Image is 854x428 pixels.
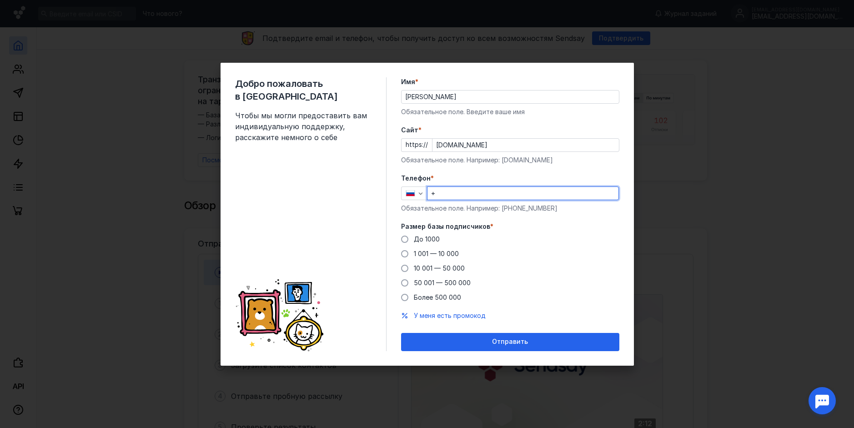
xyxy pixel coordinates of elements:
[401,156,619,165] div: Обязательное поле. Например: [DOMAIN_NAME]
[492,338,528,346] span: Отправить
[414,279,471,287] span: 50 001 — 500 000
[401,126,418,135] span: Cайт
[235,110,372,143] span: Чтобы мы могли предоставить вам индивидуальную поддержку, расскажите немного о себе
[401,77,415,86] span: Имя
[401,107,619,116] div: Обязательное поле. Введите ваше имя
[401,333,619,351] button: Отправить
[414,311,486,320] button: У меня есть промокод
[401,204,619,213] div: Обязательное поле. Например: [PHONE_NUMBER]
[401,222,490,231] span: Размер базы подписчиков
[414,235,440,243] span: До 1000
[414,250,459,257] span: 1 001 — 10 000
[414,264,465,272] span: 10 001 — 50 000
[235,77,372,103] span: Добро пожаловать в [GEOGRAPHIC_DATA]
[414,312,486,319] span: У меня есть промокод
[401,174,431,183] span: Телефон
[414,293,461,301] span: Более 500 000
